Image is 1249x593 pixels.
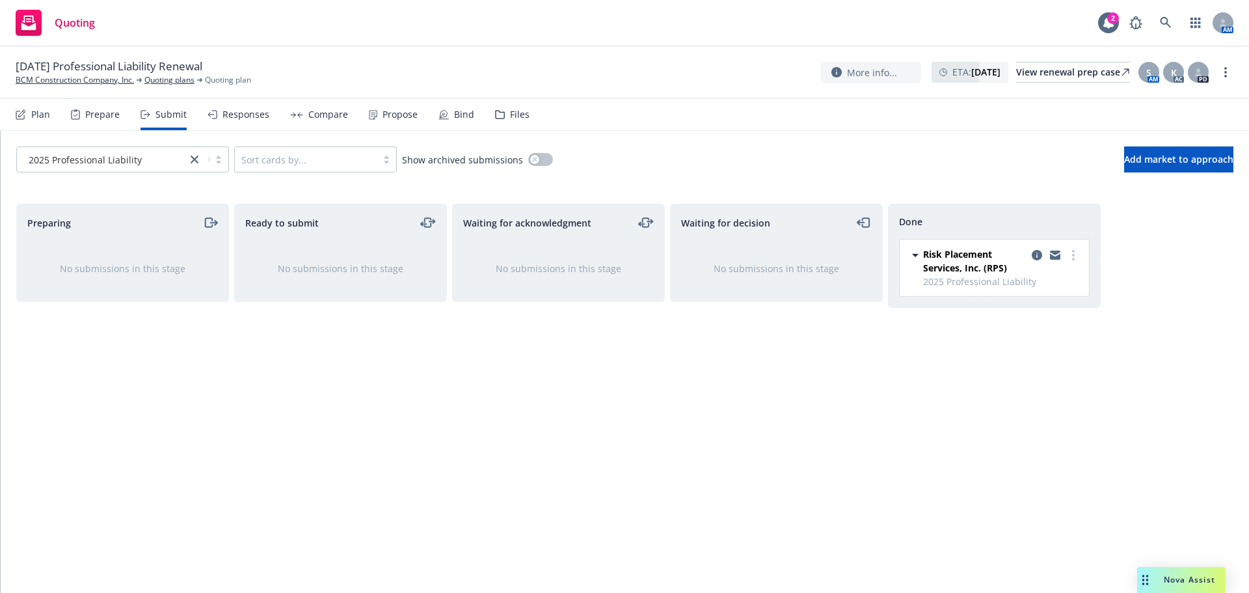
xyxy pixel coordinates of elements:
a: Quoting [10,5,100,41]
div: No submissions in this stage [692,262,861,275]
div: No submissions in this stage [38,262,208,275]
a: close [187,152,202,167]
a: View renewal prep case [1016,62,1129,83]
span: Nova Assist [1164,574,1215,585]
span: K [1171,66,1177,79]
a: Switch app [1183,10,1209,36]
span: Waiting for decision [681,216,770,230]
div: Files [510,109,530,120]
a: Report a Bug [1123,10,1149,36]
div: No submissions in this stage [474,262,643,275]
a: moveLeft [856,215,872,230]
div: No submissions in this stage [256,262,425,275]
a: Quoting plans [144,74,195,86]
button: Nova Assist [1137,567,1226,593]
div: Bind [454,109,474,120]
a: moveRight [202,215,218,230]
a: more [1066,247,1081,263]
span: Done [899,215,922,228]
a: moveLeftRight [638,215,654,230]
span: Quoting [55,18,95,28]
a: copy logging email [1029,247,1045,263]
div: View renewal prep case [1016,62,1129,82]
div: Compare [308,109,348,120]
span: S [1146,66,1151,79]
span: Quoting plan [205,74,251,86]
button: More info... [821,62,921,83]
a: Search [1153,10,1179,36]
span: Ready to submit [245,216,319,230]
span: Show archived submissions [402,153,523,167]
span: [DATE] Professional Liability Renewal [16,59,202,74]
span: 2025 Professional Liability [29,153,142,167]
div: Prepare [85,109,120,120]
a: more [1218,64,1233,80]
span: Add market to approach [1124,153,1233,165]
span: Preparing [27,216,71,230]
span: Risk Placement Services, Inc. (RPS) [923,247,1027,275]
div: Drag to move [1137,567,1153,593]
span: Waiting for acknowledgment [463,216,591,230]
a: copy logging email [1047,247,1063,263]
span: 2025 Professional Liability [923,275,1081,288]
span: 2025 Professional Liability [23,153,180,167]
a: BCM Construction Company, Inc. [16,74,134,86]
button: Add market to approach [1124,146,1233,172]
span: ETA : [952,65,1001,79]
div: Plan [31,109,50,120]
div: Submit [155,109,187,120]
strong: [DATE] [971,66,1001,78]
a: moveLeftRight [420,215,436,230]
span: More info... [847,66,897,79]
div: Propose [383,109,418,120]
div: Responses [222,109,269,120]
div: 2 [1107,12,1119,24]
